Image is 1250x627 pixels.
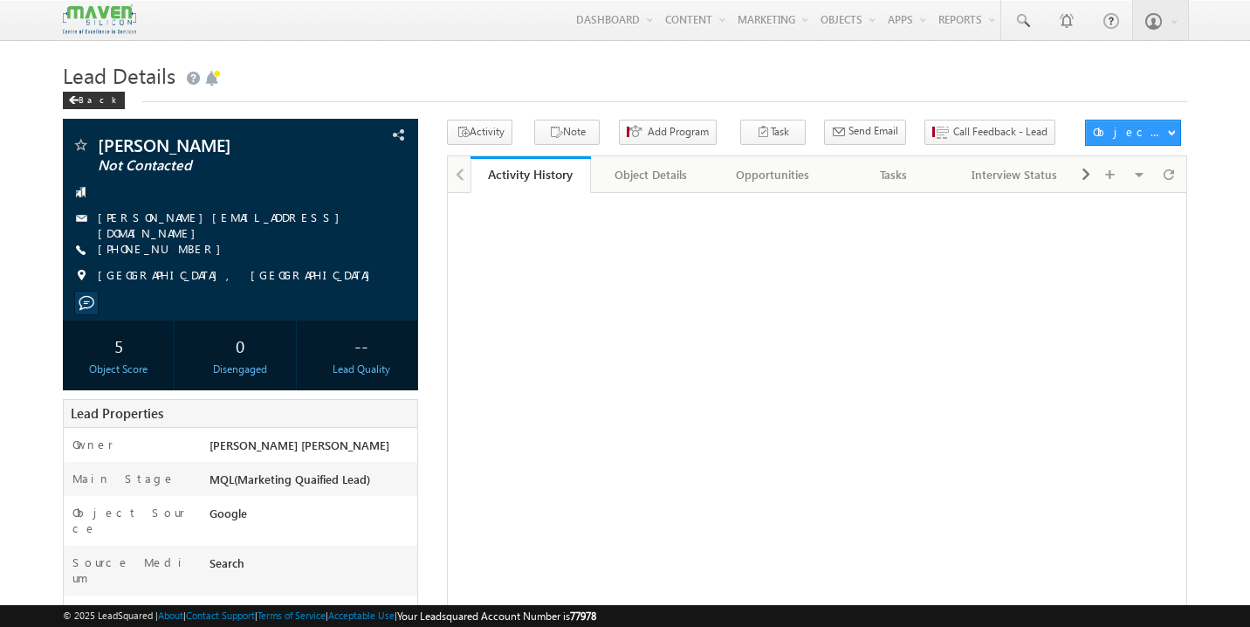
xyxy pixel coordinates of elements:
[63,4,136,35] img: Custom Logo
[953,124,1047,140] span: Call Feedback - Lead
[98,267,379,285] span: [GEOGRAPHIC_DATA], [GEOGRAPHIC_DATA]
[98,157,318,175] span: Not Contacted
[824,120,906,145] button: Send Email
[209,438,389,452] span: [PERSON_NAME] [PERSON_NAME]
[534,120,600,145] button: Note
[605,164,697,185] div: Object Details
[98,241,230,258] span: [PHONE_NUMBER]
[63,92,125,109] div: Back
[205,505,417,529] div: Google
[591,156,712,193] a: Object Details
[1093,124,1167,140] div: Object Actions
[848,164,939,185] div: Tasks
[67,329,170,362] div: 5
[310,329,413,362] div: --
[63,608,596,624] span: © 2025 LeadSquared | | | | |
[72,437,113,452] label: Owner
[712,156,834,193] a: Opportunities
[470,156,592,193] a: Activity History
[726,164,818,185] div: Opportunities
[619,120,717,145] button: Add Program
[158,610,183,621] a: About
[72,471,175,486] label: Main Stage
[72,505,192,536] label: Object Source
[67,362,170,377] div: Object Score
[484,166,579,183] div: Activity History
[955,156,1076,193] a: Interview Status
[397,610,596,623] span: Your Leadsquared Account Number is
[740,120,806,145] button: Task
[848,123,898,139] span: Send Email
[98,136,318,154] span: [PERSON_NAME]
[205,471,417,495] div: MQL(Marketing Quaified Lead)
[969,164,1061,185] div: Interview Status
[189,362,292,377] div: Disengaged
[648,124,709,140] span: Add Program
[98,210,348,240] a: [PERSON_NAME][EMAIL_ADDRESS][DOMAIN_NAME]
[63,61,175,89] span: Lead Details
[63,91,134,106] a: Back
[1085,120,1181,146] button: Object Actions
[186,610,255,621] a: Contact Support
[72,555,192,586] label: Source Medium
[447,120,512,145] button: Activity
[924,120,1055,145] button: Call Feedback - Lead
[328,610,395,621] a: Acceptable Use
[310,362,413,377] div: Lead Quality
[189,329,292,362] div: 0
[570,610,596,623] span: 77978
[71,404,163,422] span: Lead Properties
[834,156,955,193] a: Tasks
[258,610,326,621] a: Terms of Service
[205,555,417,579] div: Search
